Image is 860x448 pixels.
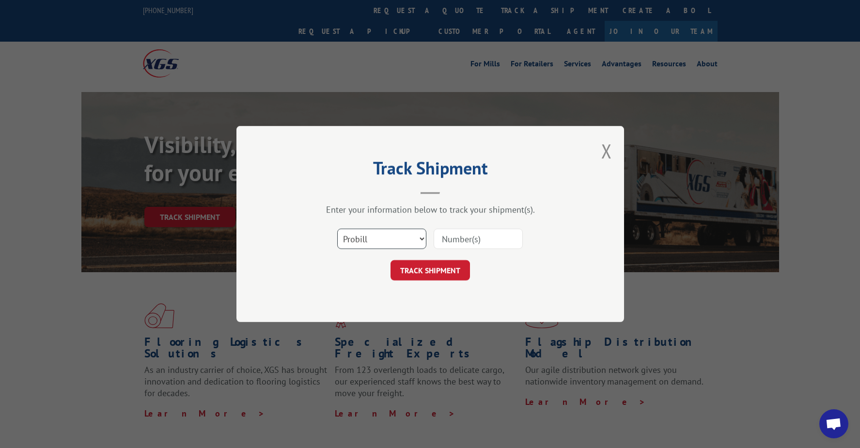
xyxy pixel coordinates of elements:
button: Close modal [601,138,612,164]
div: Enter your information below to track your shipment(s). [285,204,576,215]
input: Number(s) [434,229,523,249]
div: Open chat [819,409,848,438]
button: TRACK SHIPMENT [391,260,470,280]
h2: Track Shipment [285,161,576,180]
